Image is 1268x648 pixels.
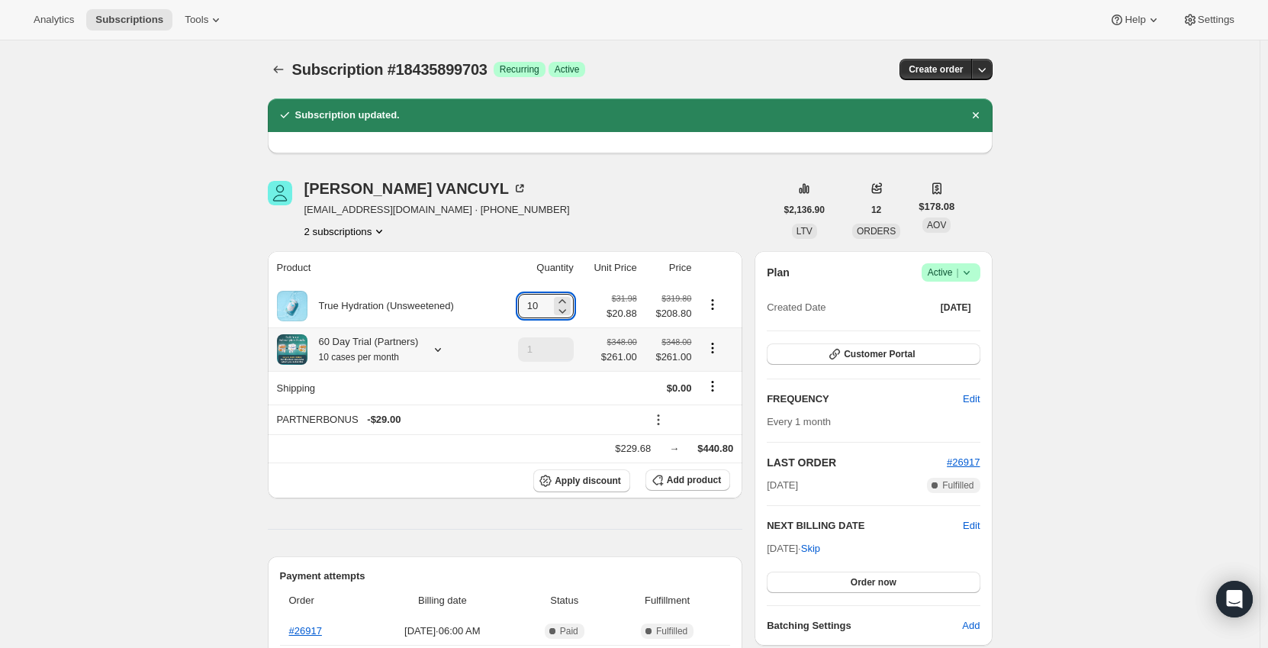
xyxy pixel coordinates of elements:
th: Product [268,251,500,285]
button: Customer Portal [767,343,980,365]
button: Subscriptions [86,9,172,31]
span: Created Date [767,300,825,315]
button: Edit [963,518,980,534]
button: Dismiss notification [965,105,986,126]
button: $2,136.90 [775,199,834,221]
div: $229.68 [615,441,651,456]
span: Tools [185,14,208,26]
span: Subscriptions [95,14,163,26]
button: Edit [954,387,989,411]
span: | [956,266,958,279]
button: Tools [175,9,233,31]
button: Add product [645,469,730,491]
h2: Subscription updated. [295,108,400,123]
h6: Batching Settings [767,618,962,633]
div: Open Intercom Messenger [1216,581,1253,617]
button: Subscriptions [268,59,289,80]
button: Product actions [304,224,388,239]
button: Apply discount [533,469,630,492]
h2: Payment attempts [280,569,731,584]
button: Shipping actions [700,378,725,395]
span: [DATE] [767,478,798,493]
span: $178.08 [919,199,954,214]
span: Add product [667,474,721,486]
span: Order now [851,576,896,588]
button: Create order [900,59,972,80]
h2: LAST ORDER [767,455,947,470]
span: Edit [963,392,980,407]
button: #26917 [947,455,980,470]
h2: Plan [767,265,790,280]
span: Fulfillment [613,593,721,608]
span: Paid [560,625,578,637]
span: Fulfilled [656,625,687,637]
span: $20.88 [607,306,637,321]
div: → [669,441,679,456]
span: - $29.00 [367,412,401,427]
button: Product actions [700,340,725,356]
span: AOV [927,220,946,231]
small: 10 cases per month [319,352,399,363]
span: Analytics [34,14,74,26]
span: [DATE] · 06:00 AM [369,624,515,639]
button: 12 [862,199,890,221]
span: [EMAIL_ADDRESS][DOMAIN_NAME] · [PHONE_NUMBER] [304,202,570,218]
small: $31.98 [612,294,637,303]
span: $208.80 [646,306,692,321]
span: [DATE] · [767,543,820,554]
span: [DATE] [941,301,971,314]
span: Subscription #18435899703 [292,61,488,78]
span: Status [524,593,604,608]
span: Recurring [500,63,539,76]
button: Product actions [700,296,725,313]
img: product img [277,334,307,365]
button: Add [953,614,989,638]
button: Analytics [24,9,83,31]
div: True Hydration (Unsweetened) [307,298,454,314]
button: [DATE] [932,297,980,318]
button: Settings [1173,9,1244,31]
span: Add [962,618,980,633]
th: Shipping [268,371,500,405]
span: Create order [909,63,963,76]
th: Order [280,584,365,617]
span: Every 1 month [767,416,831,427]
span: $0.00 [667,382,692,394]
a: #26917 [947,456,980,468]
span: Customer Portal [844,348,915,360]
span: Help [1125,14,1145,26]
small: $348.00 [607,337,637,347]
span: $261.00 [601,350,637,365]
a: #26917 [289,625,322,637]
span: Active [555,63,580,76]
span: Active [928,265,974,280]
span: $261.00 [646,350,692,365]
div: 60 Day Trial (Partners) [307,334,419,365]
span: $440.80 [697,443,733,454]
h2: FREQUENCY [767,392,963,407]
span: 12 [871,204,881,216]
th: Price [642,251,697,285]
img: product img [277,291,307,321]
button: Skip [792,537,829,561]
span: $2,136.90 [784,204,825,216]
th: Quantity [499,251,578,285]
span: LTV [797,226,813,237]
span: MELBA VANCUYL [268,181,292,205]
span: Apply discount [555,475,621,487]
small: $319.80 [661,294,691,303]
button: Order now [767,572,980,593]
small: $348.00 [661,337,691,347]
div: [PERSON_NAME] VANCUYL [304,181,528,196]
span: ORDERS [857,226,896,237]
span: Billing date [369,593,515,608]
th: Unit Price [578,251,642,285]
h2: NEXT BILLING DATE [767,518,963,534]
span: Skip [801,541,820,556]
div: PARTNERBONUS [277,412,637,427]
span: Fulfilled [942,479,974,492]
button: Help [1100,9,1170,31]
span: Settings [1198,14,1234,26]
